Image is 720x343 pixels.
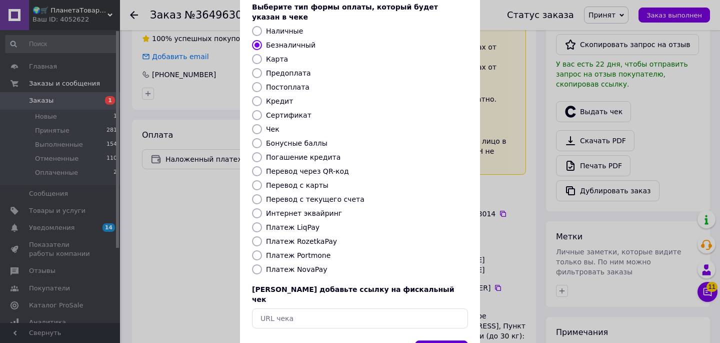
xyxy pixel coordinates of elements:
[266,167,349,175] label: Перевод через QR-код
[266,55,288,63] label: Карта
[266,195,364,203] label: Перевод с текущего счета
[266,265,327,273] label: Платеж NovaPay
[266,251,330,259] label: Платеж Portmone
[266,69,311,77] label: Предоплата
[266,83,309,91] label: Постоплата
[266,41,315,49] label: Безналичный
[252,285,454,303] span: [PERSON_NAME] добавьте ссылку на фискальный чек
[266,27,303,35] label: Наличные
[266,181,328,189] label: Перевод с карты
[266,139,327,147] label: Бонусные баллы
[266,237,337,245] label: Платеж RozetkaPay
[266,125,279,133] label: Чек
[266,153,340,161] label: Погашение кредита
[252,3,438,21] span: Выберите тип формы оплаты, который будет указан в чеке
[266,209,342,217] label: Интернет эквайринг
[266,111,311,119] label: Сертификат
[252,308,468,328] input: URL чека
[266,97,293,105] label: Кредит
[266,223,319,231] label: Платеж LiqPay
